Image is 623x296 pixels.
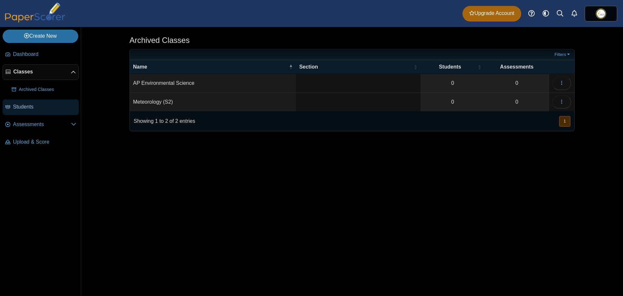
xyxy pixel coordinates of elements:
a: Dashboard [3,47,79,62]
a: Classes [3,64,79,80]
a: PaperScorer [3,18,67,23]
img: PaperScorer [3,3,67,22]
a: 0 [421,74,484,92]
nav: pagination [558,116,570,127]
a: Students [3,99,79,115]
a: 0 [484,93,549,111]
span: Section : Activate to sort [413,64,417,70]
span: Nicholas Ebner [596,8,606,19]
span: Upgrade Account [469,10,514,17]
a: Assessments [3,117,79,133]
a: Alerts [567,6,581,21]
span: Assessments [13,121,71,128]
a: 0 [421,93,484,111]
td: AP Environmental Science [130,74,296,93]
a: Upgrade Account [462,6,521,21]
button: 1 [559,116,570,127]
span: Assessments [488,63,546,71]
span: Archived Classes [19,86,76,93]
a: Upload & Score [3,135,79,150]
td: Meteorology (S2) [130,93,296,111]
a: Filters [553,51,573,58]
img: ps.RAZFeFw2muWrSZVB [596,8,606,19]
a: Archived Classes [9,82,79,97]
span: Dashboard [13,51,76,58]
span: Students : Activate to sort [477,64,481,70]
a: 0 [484,74,549,92]
div: Showing 1 to 2 of 2 entries [130,111,195,131]
span: Section [299,63,412,71]
span: Name [133,63,287,71]
span: Students [424,63,476,71]
a: ps.RAZFeFw2muWrSZVB [585,6,617,21]
h1: Archived Classes [129,35,189,46]
span: Students [13,103,76,110]
a: Create New [3,30,78,43]
span: Name : Activate to invert sorting [289,64,293,70]
span: Upload & Score [13,138,76,146]
span: Classes [13,68,71,75]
